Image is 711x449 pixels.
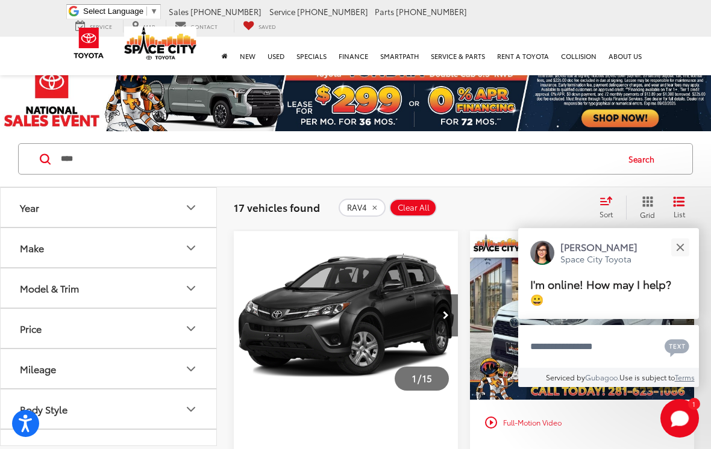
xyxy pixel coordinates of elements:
[123,20,164,33] a: Map
[675,372,695,382] a: Terms
[290,37,333,75] a: Specials
[1,309,218,348] button: PricePrice
[491,37,555,75] a: Rent a Toyota
[90,22,112,30] span: Service
[1,228,218,267] button: MakeMake
[339,199,386,217] button: remove RAV4
[20,403,67,415] div: Body Style
[560,240,637,253] p: [PERSON_NAME]
[184,241,198,255] div: Make
[233,231,459,400] div: 2015 Toyota RAV4 LE 0
[190,6,262,17] span: [PHONE_NUMBER]
[665,338,689,357] svg: Text
[66,20,121,33] a: Service
[1,389,218,429] button: Body StyleBody Style
[347,203,367,212] span: RAV4
[169,6,189,17] span: Sales
[83,7,143,16] span: Select Language
[603,37,648,75] a: About Us
[150,7,158,16] span: ▼
[184,321,198,336] div: Price
[1,268,218,308] button: Model & TrimModel & Trim
[396,6,467,17] span: [PHONE_NUMBER]
[234,37,262,75] a: New
[234,20,285,33] a: My Saved Vehicles
[333,37,374,75] a: Finance
[258,22,276,30] span: Saved
[66,23,111,63] img: Toyota
[190,22,218,30] span: Contact
[422,371,432,385] span: 15
[667,234,693,260] button: Close
[660,399,699,438] button: Toggle Chat Window
[398,203,430,212] span: Clear All
[600,209,613,219] span: Sort
[416,374,422,383] span: /
[184,281,198,296] div: Model & Trim
[389,199,437,217] button: Clear All
[626,196,664,220] button: Grid View
[166,20,227,33] a: Contact
[585,372,619,382] a: Gubagoo.
[262,37,290,75] a: Used
[184,402,198,416] div: Body Style
[20,242,44,253] div: Make
[233,231,459,400] img: 2015 Toyota RAV4 LE FWD SUV
[692,401,695,406] span: 1
[546,372,585,382] span: Serviced by
[269,6,295,17] span: Service
[20,363,56,374] div: Mileage
[661,333,693,360] button: Chat with SMS
[1,349,218,388] button: MileageMileage
[530,276,671,307] span: I'm online! How may I help? 😀
[297,6,368,17] span: [PHONE_NUMBER]
[434,294,458,336] button: Next image
[184,200,198,215] div: Year
[518,325,699,368] textarea: Type your message
[425,37,491,75] a: Service & Parts
[234,200,320,214] span: 17 vehicles found
[83,7,158,16] a: Select Language​
[594,196,626,220] button: Select sort value
[60,144,617,173] input: Search by Make, Model, or Keyword
[640,209,655,220] span: Grid
[560,253,637,265] p: Space City Toyota
[412,371,416,385] span: 1
[20,202,39,213] div: Year
[518,228,699,387] div: Close[PERSON_NAME]Space City ToyotaI'm online! How may I help? 😀Type your messageChat with SMSSen...
[673,209,685,219] span: List
[664,196,694,220] button: List View
[1,188,218,227] button: YearYear
[20,323,42,334] div: Price
[216,37,234,75] a: Home
[20,282,79,294] div: Model & Trim
[617,144,672,174] button: Search
[375,6,394,17] span: Parts
[146,7,147,16] span: ​
[619,372,675,382] span: Use is subject to
[233,231,459,400] a: 2015 Toyota RAV4 LE FWD SUV2015 Toyota RAV4 LE FWD SUV2015 Toyota RAV4 LE FWD SUV2015 Toyota RAV4...
[124,26,196,60] img: Space City Toyota
[374,37,425,75] a: SmartPath
[555,37,603,75] a: Collision
[660,399,699,438] svg: Start Chat
[184,362,198,376] div: Mileage
[143,22,155,30] span: Map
